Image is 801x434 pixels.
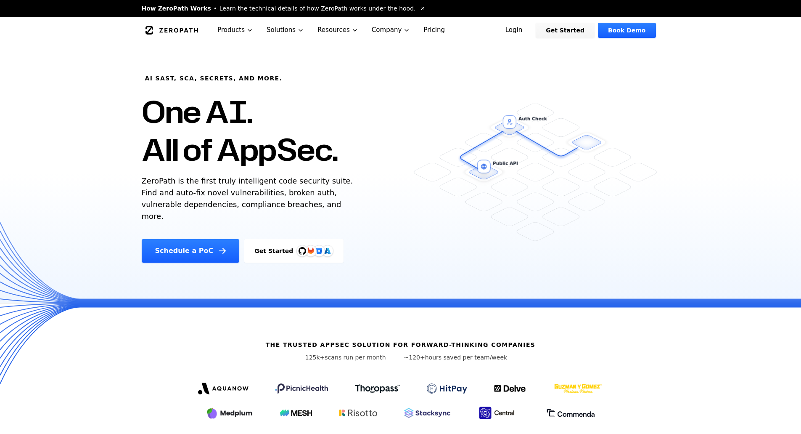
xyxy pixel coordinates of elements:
svg: Bitbucket [315,246,324,256]
button: Solutions [260,17,311,43]
h6: The Trusted AppSec solution for forward-thinking companies [266,341,536,349]
a: Book Demo [598,23,656,38]
button: Products [211,17,260,43]
h6: AI SAST, SCA, Secrets, and more. [145,74,283,83]
span: Learn the technical details of how ZeroPath works under the hood. [219,4,416,13]
img: GitHub [299,247,306,255]
a: Get Started [536,23,595,38]
img: Stacksync [404,408,450,418]
img: Medplum [206,406,253,420]
button: Company [365,17,417,43]
a: Login [495,23,533,38]
img: Central [477,405,519,421]
a: How ZeroPath WorksLearn the technical details of how ZeroPath works under the hood. [142,4,426,13]
img: Azure [324,248,331,254]
p: ZeroPath is the first truly intelligent code security suite. Find and auto-fix novel vulnerabilit... [142,175,357,222]
span: How ZeroPath Works [142,4,211,13]
a: Pricing [417,17,452,43]
img: Thoropass [355,384,400,393]
p: scans run per month [294,353,397,362]
h1: One AI. All of AppSec. [142,93,338,168]
span: ~120+ [404,354,425,361]
span: 125k+ [305,354,325,361]
button: Resources [311,17,365,43]
p: hours saved per team/week [404,353,508,362]
img: GitLab [302,242,319,259]
nav: Global [132,17,670,43]
a: Get StartedGitHubGitLabAzure [244,239,344,263]
a: Schedule a PoC [142,239,240,263]
img: GYG [553,378,603,399]
img: Mesh [280,410,312,416]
